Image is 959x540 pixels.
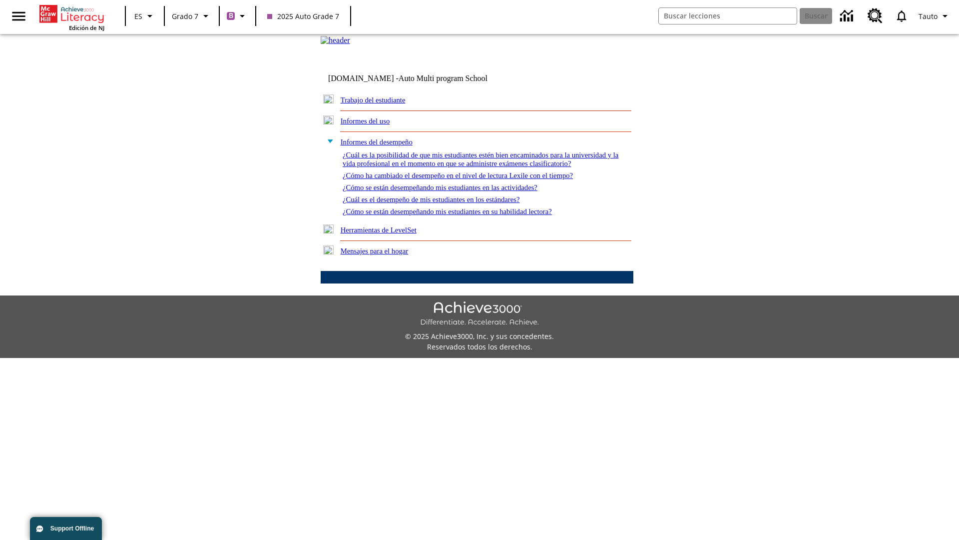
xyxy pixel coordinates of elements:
span: 2025 Auto Grade 7 [267,11,339,21]
img: plus.gif [323,94,334,103]
button: Abrir el menú lateral [4,1,33,31]
a: ¿Cuál es el desempeño de mis estudiantes en los estándares? [343,195,520,203]
img: header [321,36,350,45]
button: Lenguaje: ES, Selecciona un idioma [129,7,161,25]
a: Mensajes para el hogar [341,247,409,255]
a: Trabajo del estudiante [341,96,406,104]
button: Boost El color de la clase es morado/púrpura. Cambiar el color de la clase. [223,7,252,25]
img: plus.gif [323,115,334,124]
a: Centro de recursos, Se abrirá en una pestaña nueva. [862,2,889,29]
a: ¿Cómo se están desempeñando mis estudiantes en su habilidad lectora? [343,207,552,215]
a: Notificaciones [889,3,915,29]
span: Support Offline [50,525,94,532]
input: Buscar campo [659,8,797,24]
img: plus.gif [323,245,334,254]
div: Portada [39,3,104,31]
a: Informes del uso [341,117,390,125]
span: ES [134,11,142,21]
button: Support Offline [30,517,102,540]
span: B [229,9,233,22]
a: Centro de información [834,2,862,30]
a: ¿Cómo se están desempeñando mis estudiantes en las actividades? [343,183,537,191]
img: Achieve3000 Differentiate Accelerate Achieve [420,301,539,327]
span: Grado 7 [172,11,198,21]
img: minus.gif [323,136,334,145]
nobr: Auto Multi program School [399,74,487,82]
a: ¿Cuál es la posibilidad de que mis estudiantes estén bien encaminados para la universidad y la vi... [343,151,618,167]
button: Perfil/Configuración [915,7,955,25]
a: Herramientas de LevelSet [341,226,417,234]
img: plus.gif [323,224,334,233]
button: Grado: Grado 7, Elige un grado [168,7,216,25]
a: ¿Cómo ha cambiado el desempeño en el nivel de lectura Lexile con el tiempo? [343,171,573,179]
td: [DOMAIN_NAME] - [328,74,512,83]
span: Tauto [919,11,938,21]
span: Edición de NJ [69,24,104,31]
a: Informes del desempeño [341,138,413,146]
